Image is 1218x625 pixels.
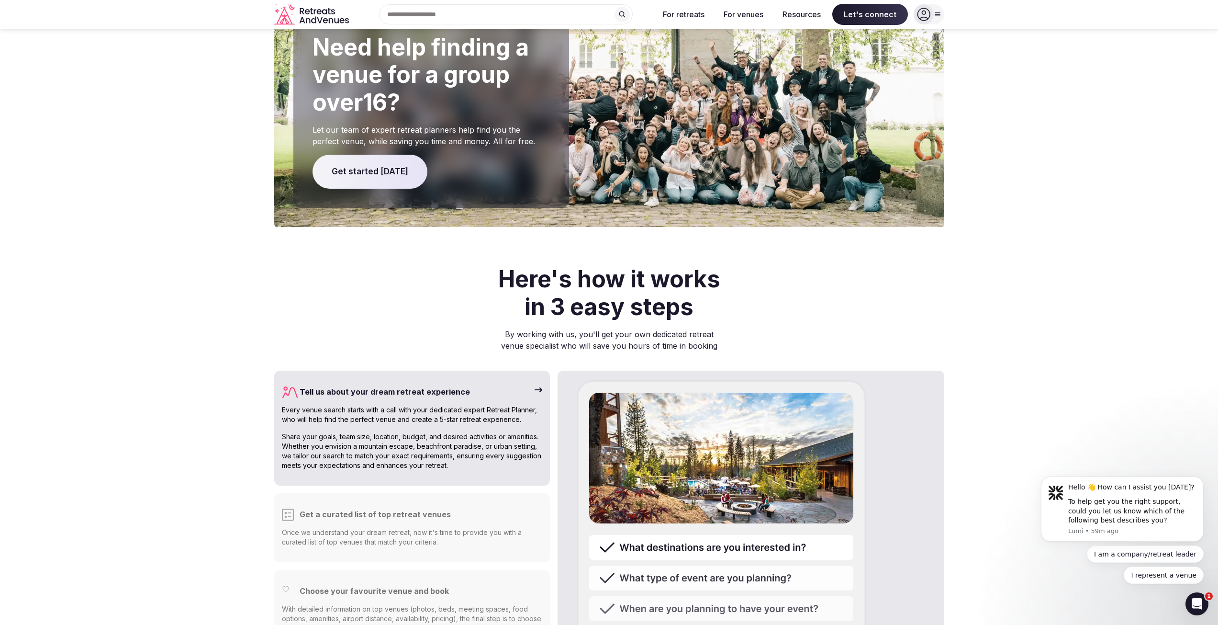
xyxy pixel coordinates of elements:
[716,4,771,25] button: For venues
[282,432,543,470] p: Share your goals, team size, location, budget, and desired activities or amenities. Whether you e...
[655,4,712,25] button: For retreats
[300,509,451,520] h3: Get a curated list of top retreat venues
[300,585,449,597] h3: Choose your favourite venue and book
[300,386,470,398] h3: Tell us about your dream retreat experience
[832,4,908,25] span: Let's connect
[313,167,427,176] a: Get started [DATE]
[775,4,828,25] button: Resources
[1205,592,1213,600] span: 1
[1185,592,1208,615] iframe: Intercom live chat
[282,528,543,547] p: Once we understand your dream retreat, now it's time to provide you with a curated list of top ve...
[313,34,550,116] h2: Need help finding a venue for a group over 16 ?
[274,4,351,25] svg: Retreats and Venues company logo
[274,4,351,25] a: Visit the homepage
[282,405,543,424] p: Every venue search starts with a call with your dedicated expert Retreat Planner, who will help f...
[313,124,550,147] p: Let our team of expert retreat planners help find you the perfect venue, while saving you time an...
[454,265,765,320] h2: Here's how it works in 3 easy steps
[1027,424,1218,599] iframe: Intercom notifications message
[454,329,765,352] p: By working with us, you'll get your own dedicated retreat venue specialist who will save you hour...
[313,155,427,189] span: Get started [DATE]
